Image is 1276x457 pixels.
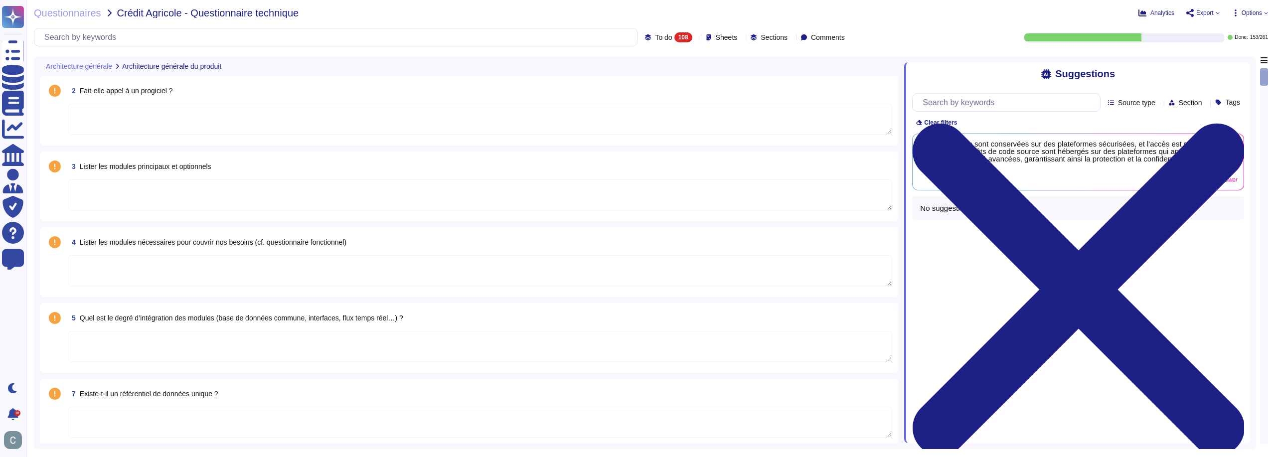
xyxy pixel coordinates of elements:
span: Sheets [716,34,738,41]
span: Options [1242,10,1262,16]
span: Architecture générale [46,63,112,70]
button: user [2,429,29,451]
span: Quel est le degré d’intégration des modules (base de données commune, interfaces, flux temps réel... [80,314,403,322]
span: Comments [811,34,845,41]
span: Questionnaires [34,8,101,18]
span: Lister les modules principaux et optionnels [80,162,211,170]
span: 153 / 261 [1250,35,1268,40]
div: 9+ [14,410,20,416]
input: Search by keywords [39,28,637,46]
div: 108 [674,32,692,42]
button: Analytics [1138,9,1174,17]
span: 4 [68,239,76,246]
input: Search by keywords [918,94,1100,111]
span: Analytics [1150,10,1174,16]
span: To do [655,34,672,41]
span: 7 [68,390,76,397]
span: Done: [1235,35,1248,40]
span: Existe-t-il un référentiel de données unique ? [80,390,218,398]
span: Architecture générale du produit [122,63,221,70]
img: user [4,431,22,449]
span: Lister les modules nécessaires pour couvrir nos besoins (cf. questionnaire fonctionnel) [80,238,346,246]
span: 5 [68,314,76,321]
span: Crédit Agricole - Questionnaire technique [117,8,299,18]
span: Sections [761,34,788,41]
span: Export [1196,10,1214,16]
span: Fait-elle appel à un progiciel ? [80,87,173,95]
span: 2 [68,87,76,94]
span: 3 [68,163,76,170]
